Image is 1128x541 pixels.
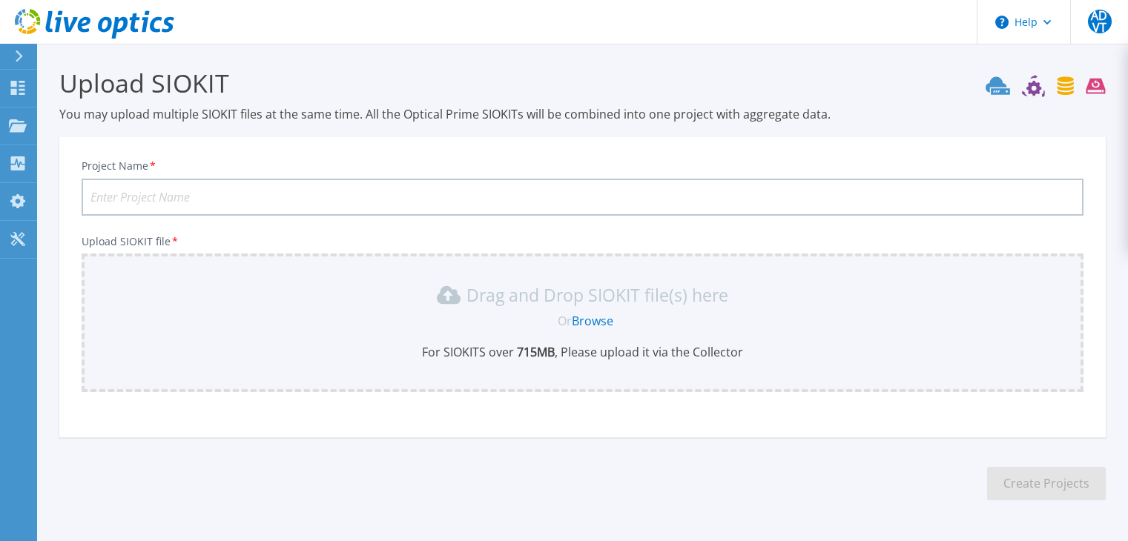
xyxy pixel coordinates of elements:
label: Project Name [82,161,157,171]
p: You may upload multiple SIOKIT files at the same time. All the Optical Prime SIOKITs will be comb... [59,106,1106,122]
div: Drag and Drop SIOKIT file(s) here OrBrowseFor SIOKITS over 715MB, Please upload it via the Collector [90,283,1075,360]
p: Upload SIOKIT file [82,236,1084,248]
h3: Upload SIOKIT [59,66,1106,100]
b: 715 MB [514,344,555,360]
a: Browse [572,313,613,329]
span: ADVT [1088,10,1112,33]
p: Drag and Drop SIOKIT file(s) here [466,288,728,302]
button: Create Projects [987,467,1106,500]
span: Or [558,313,572,329]
p: For SIOKITS over , Please upload it via the Collector [90,344,1075,360]
input: Enter Project Name [82,179,1084,216]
